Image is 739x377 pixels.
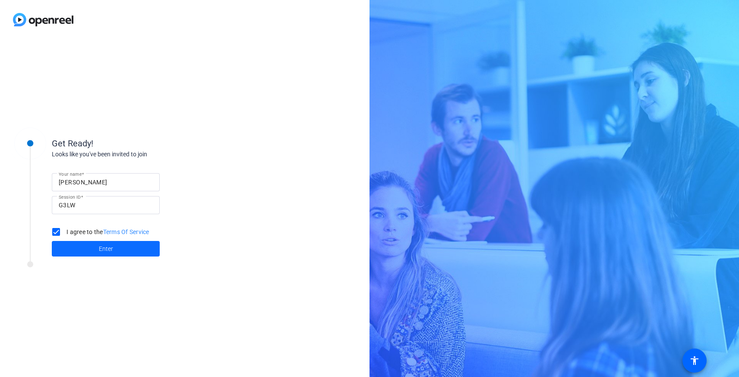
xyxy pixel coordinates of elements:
label: I agree to the [65,228,149,236]
a: Terms Of Service [103,228,149,235]
span: Enter [99,244,113,253]
div: Get Ready! [52,137,224,150]
mat-label: Session ID [59,194,81,200]
mat-label: Your name [59,171,82,177]
mat-icon: accessibility [689,355,700,366]
button: Enter [52,241,160,257]
div: Looks like you've been invited to join [52,150,224,159]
